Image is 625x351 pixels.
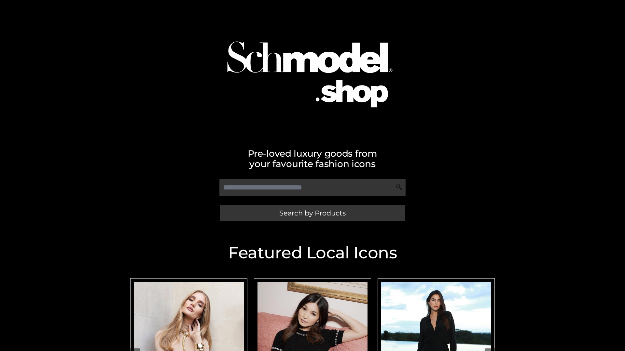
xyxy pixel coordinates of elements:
span: Search by Products [279,210,346,216]
h2: Pre-loved luxury goods from your favourite fashion icons [127,148,498,169]
a: Search by Products [220,205,405,221]
img: Search Icon [396,184,402,190]
h2: Featured Local Icons​ [127,245,498,261]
